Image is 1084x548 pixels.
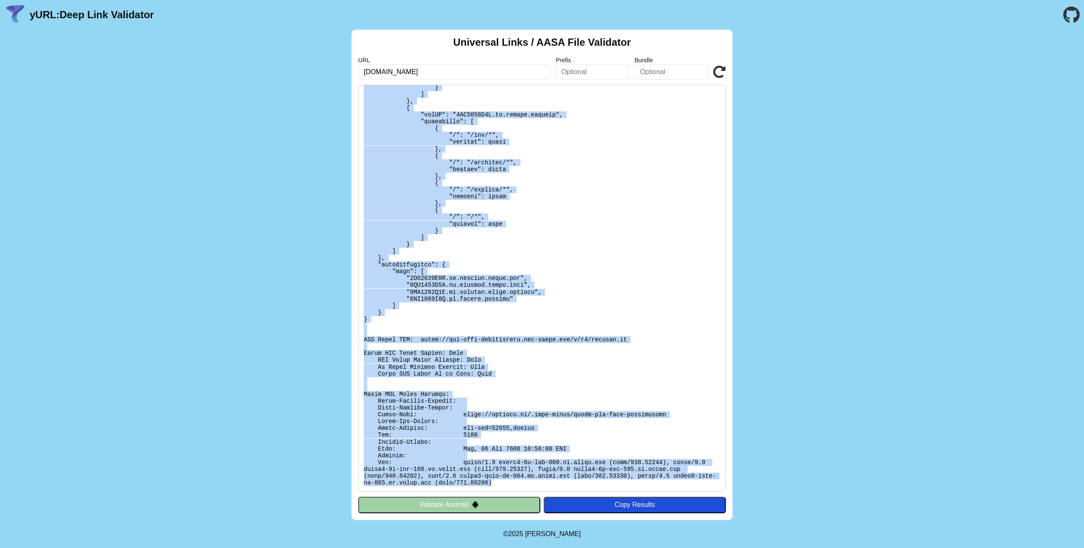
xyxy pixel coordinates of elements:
[358,57,551,64] label: URL
[453,36,631,48] h2: Universal Links / AASA File Validator
[358,64,551,80] input: Required
[503,520,581,548] footer: ©
[556,57,630,64] label: Prefix
[30,9,154,21] a: yURL:Deep Link Validator
[525,530,581,537] a: Michael Ibragimchayev's Personal Site
[472,501,479,508] img: droidIcon.svg
[548,501,722,509] div: Copy Results
[634,64,708,80] input: Optional
[358,497,540,513] button: Validate Android
[4,4,26,26] img: yURL Logo
[358,85,726,492] pre: Lorem ipsu do: sitam://consect.ad/.elit-seddo/eiusm-tem-inci-utlaboreetd Ma Aliquaen: Admi Veniam...
[544,497,726,513] button: Copy Results
[556,64,630,80] input: Optional
[508,530,523,537] span: 2025
[634,57,708,64] label: Bundle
